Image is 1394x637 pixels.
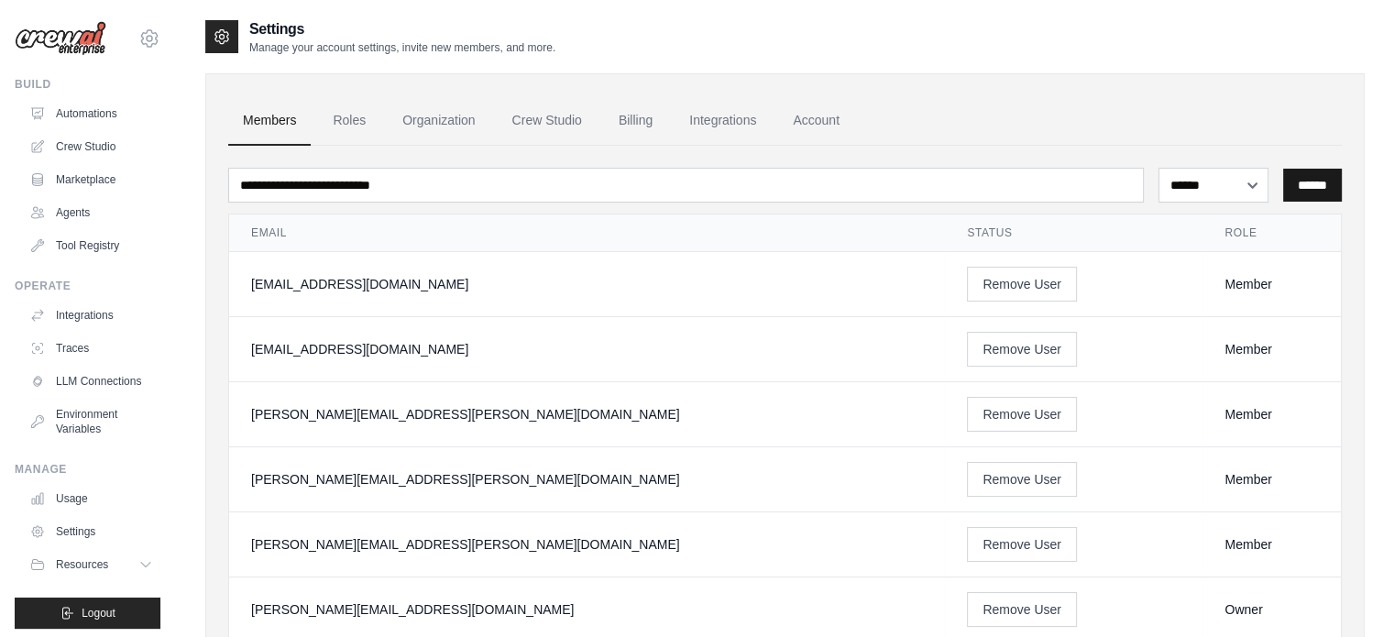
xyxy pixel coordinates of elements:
[15,598,160,629] button: Logout
[778,96,854,146] a: Account
[251,470,923,489] div: [PERSON_NAME][EMAIL_ADDRESS][PERSON_NAME][DOMAIN_NAME]
[251,275,923,293] div: [EMAIL_ADDRESS][DOMAIN_NAME]
[1302,549,1394,637] iframe: Chat Widget
[1224,340,1319,358] div: Member
[22,550,160,579] button: Resources
[22,484,160,513] a: Usage
[22,517,160,546] a: Settings
[251,600,923,619] div: [PERSON_NAME][EMAIL_ADDRESS][DOMAIN_NAME]
[229,214,945,252] th: Email
[22,334,160,363] a: Traces
[228,96,311,146] a: Members
[967,527,1077,562] button: Remove User
[967,462,1077,497] button: Remove User
[1224,405,1319,423] div: Member
[945,214,1202,252] th: Status
[1224,535,1319,554] div: Member
[22,165,160,194] a: Marketplace
[1224,470,1319,489] div: Member
[22,132,160,161] a: Crew Studio
[1224,275,1319,293] div: Member
[22,231,160,260] a: Tool Registry
[604,96,667,146] a: Billing
[675,96,771,146] a: Integrations
[22,99,160,128] a: Automations
[15,279,160,293] div: Operate
[22,400,160,444] a: Environment Variables
[251,340,923,358] div: [EMAIL_ADDRESS][DOMAIN_NAME]
[251,405,923,423] div: [PERSON_NAME][EMAIL_ADDRESS][PERSON_NAME][DOMAIN_NAME]
[388,96,489,146] a: Organization
[251,535,923,554] div: [PERSON_NAME][EMAIL_ADDRESS][PERSON_NAME][DOMAIN_NAME]
[249,18,555,40] h2: Settings
[15,462,160,477] div: Manage
[22,198,160,227] a: Agents
[15,77,160,92] div: Build
[1224,600,1319,619] div: Owner
[967,397,1077,432] button: Remove User
[967,267,1077,302] button: Remove User
[56,557,108,572] span: Resources
[318,96,380,146] a: Roles
[22,367,160,396] a: LLM Connections
[967,592,1077,627] button: Remove User
[15,21,106,56] img: Logo
[22,301,160,330] a: Integrations
[82,606,115,621] span: Logout
[498,96,597,146] a: Crew Studio
[1202,214,1341,252] th: Role
[967,332,1077,367] button: Remove User
[249,40,555,55] p: Manage your account settings, invite new members, and more.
